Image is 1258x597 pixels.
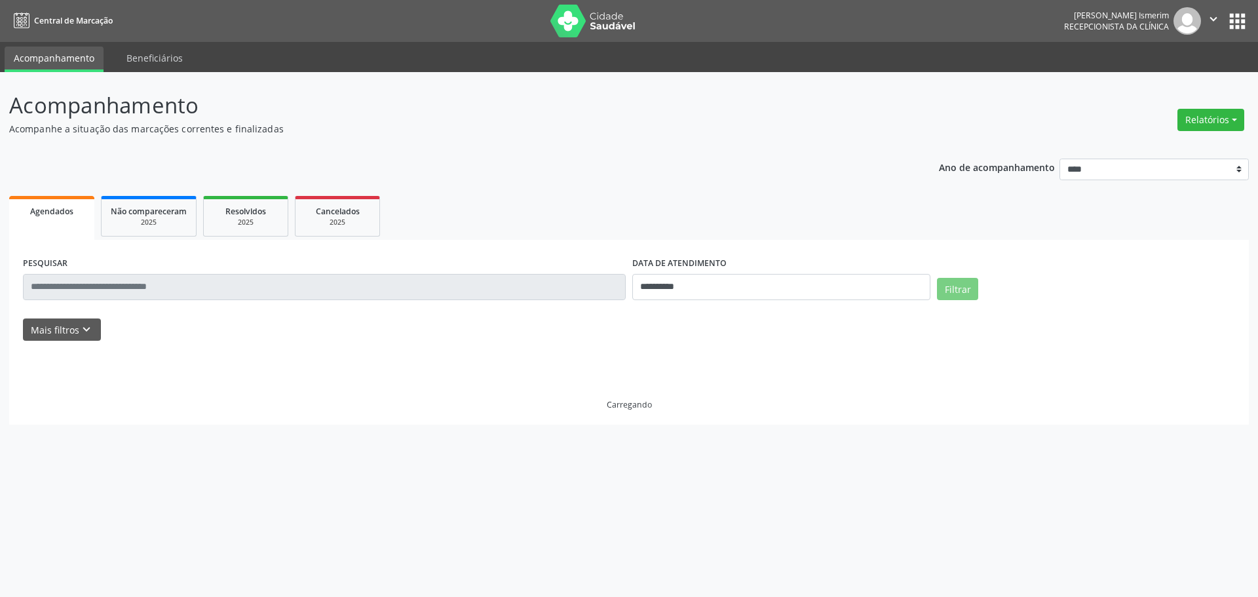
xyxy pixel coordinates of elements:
[1173,7,1201,35] img: img
[937,278,978,300] button: Filtrar
[9,122,877,136] p: Acompanhe a situação das marcações correntes e finalizadas
[111,218,187,227] div: 2025
[1206,12,1221,26] i: 
[607,399,652,410] div: Carregando
[1177,109,1244,131] button: Relatórios
[939,159,1055,175] p: Ano de acompanhamento
[632,254,727,274] label: DATA DE ATENDIMENTO
[316,206,360,217] span: Cancelados
[213,218,278,227] div: 2025
[305,218,370,227] div: 2025
[34,15,113,26] span: Central de Marcação
[1064,21,1169,32] span: Recepcionista da clínica
[79,322,94,337] i: keyboard_arrow_down
[23,318,101,341] button: Mais filtroskeyboard_arrow_down
[111,206,187,217] span: Não compareceram
[23,254,67,274] label: PESQUISAR
[9,89,877,122] p: Acompanhamento
[1201,7,1226,35] button: 
[1064,10,1169,21] div: [PERSON_NAME] Ismerim
[225,206,266,217] span: Resolvidos
[5,47,104,72] a: Acompanhamento
[9,10,113,31] a: Central de Marcação
[1226,10,1249,33] button: apps
[30,206,73,217] span: Agendados
[117,47,192,69] a: Beneficiários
